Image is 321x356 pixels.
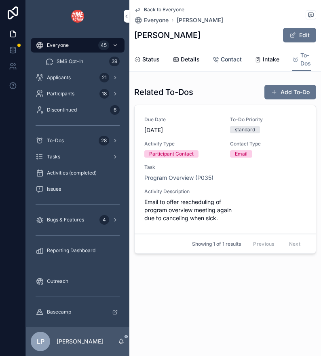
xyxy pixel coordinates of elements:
[230,116,306,123] span: To-Do Priority
[173,52,200,68] a: Details
[144,141,220,147] span: Activity Type
[57,337,103,345] p: [PERSON_NAME]
[31,38,125,53] a: Everyone45
[99,89,109,99] div: 18
[37,337,44,346] span: LP
[47,137,64,144] span: To-Dos
[181,55,200,63] span: Details
[47,217,84,223] span: Bugs & Features
[235,150,247,158] div: Email
[47,278,68,284] span: Outreach
[40,54,125,69] a: SMS Opt-In39
[47,247,95,254] span: Reporting Dashboard
[134,6,184,13] a: Back to Everyone
[31,70,125,85] a: Applicants21
[47,42,69,48] span: Everyone
[144,116,220,123] span: Due Date
[264,85,316,99] button: Add To-Do
[31,182,125,196] a: Issues
[300,51,311,67] span: To-Dos
[47,154,60,160] span: Tasks
[31,305,125,319] a: Basecamp
[235,126,255,133] div: standard
[144,198,263,222] span: Email to offer rescheduling of program overview meeting again due to canceling when sick.
[144,164,220,171] span: Task
[134,29,201,41] h1: [PERSON_NAME]
[135,105,316,234] a: Due Date[DATE]To-Do PrioritystandardActivity TypeParticipant ContactContact TypeEmailTaskProgram ...
[134,16,169,24] a: Everyone
[144,16,169,24] span: Everyone
[142,55,160,63] span: Status
[31,243,125,258] a: Reporting Dashboard
[57,58,83,65] span: SMS Opt-In
[109,57,120,66] div: 39
[31,103,125,117] a: Discontinued6
[144,126,220,134] span: [DATE]
[192,241,241,247] span: Showing 1 of 1 results
[292,48,311,72] a: To-Dos
[221,55,242,63] span: Contact
[213,52,242,68] a: Contact
[47,186,61,192] span: Issues
[134,52,160,68] a: Status
[283,28,316,42] button: Edit
[263,55,279,63] span: Intake
[99,73,109,82] div: 21
[98,40,109,50] div: 45
[31,133,125,148] a: To-Dos28
[47,107,77,113] span: Discontinued
[110,105,120,115] div: 6
[99,215,109,225] div: 4
[255,52,279,68] a: Intake
[26,32,129,327] div: scrollable content
[31,86,125,101] a: Participants18
[134,86,193,98] h1: Related To-Dos
[144,6,184,13] span: Back to Everyone
[31,213,125,227] a: Bugs & Features4
[31,150,125,164] a: Tasks
[177,16,223,24] a: [PERSON_NAME]
[230,141,306,147] span: Contact Type
[47,91,74,97] span: Participants
[144,188,263,195] span: Activity Description
[31,274,125,289] a: Outreach
[47,309,71,315] span: Basecamp
[47,170,97,176] span: Activities (completed)
[47,74,71,81] span: Applicants
[99,136,109,145] div: 28
[71,10,84,23] img: App logo
[31,166,125,180] a: Activities (completed)
[144,174,213,182] a: Program Overview (P035)
[149,150,194,158] div: Participant Contact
